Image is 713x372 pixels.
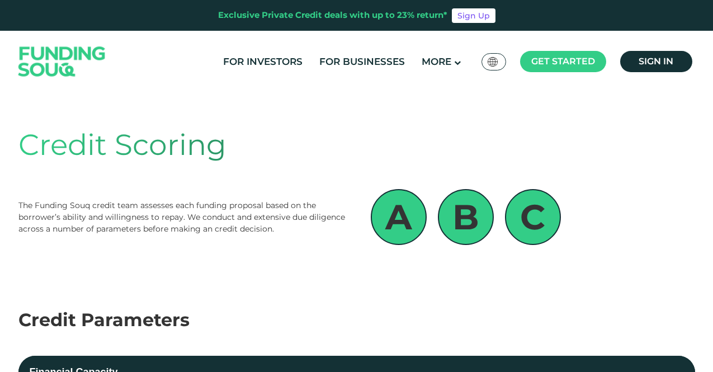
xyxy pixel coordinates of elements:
div: B [438,189,494,245]
img: Logo [7,34,117,90]
div: Exclusive Private Credit deals with up to 23% return* [218,9,447,22]
span: Get started [531,56,595,67]
div: The Funding Souq credit team assesses each funding proposal based on the borrower’s ability and w... [18,200,348,235]
a: For Businesses [317,53,408,71]
a: For Investors [220,53,305,71]
img: SA Flag [488,57,498,67]
span: Sign in [639,56,673,67]
div: Credit Scoring [18,123,695,167]
a: Sign Up [452,8,495,23]
div: Credit Parameters [18,307,695,333]
span: More [422,56,451,67]
a: Sign in [620,51,692,72]
div: C [505,189,561,245]
div: A [371,189,427,245]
